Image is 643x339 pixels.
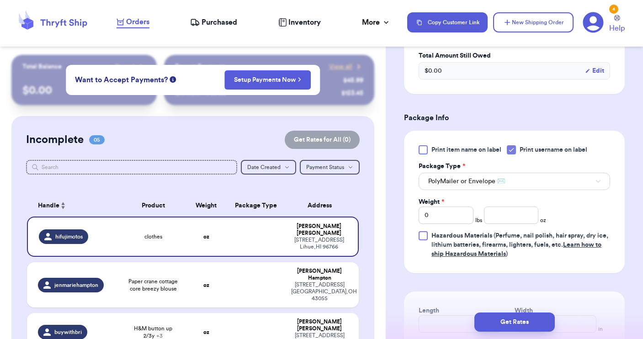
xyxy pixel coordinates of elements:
[407,12,488,32] button: Copy Customer Link
[291,281,348,302] div: [STREET_ADDRESS] [GEOGRAPHIC_DATA] , OH 43055
[59,200,67,211] button: Sort ascending
[291,318,348,332] div: [PERSON_NAME] [PERSON_NAME]
[431,145,501,154] span: Print item name on label
[419,51,610,60] label: Total Amount Still Owed
[175,62,226,71] p: Recent Payments
[419,173,610,190] button: PolyMailer or Envelope ✉️
[341,89,363,98] div: $ 123.45
[583,12,604,33] a: 4
[609,15,625,34] a: Help
[38,201,59,211] span: Handle
[329,62,363,71] a: View all
[343,76,363,85] div: $ 45.99
[203,329,209,335] strong: oz
[428,177,505,186] span: PolyMailer or Envelope ✉️
[493,12,574,32] button: New Shipping Order
[431,233,492,239] span: Hazardous Materials
[54,281,98,289] span: jenmariehampton
[126,16,149,27] span: Orders
[291,223,347,237] div: [PERSON_NAME] [PERSON_NAME]
[54,328,82,336] span: buywithbri
[431,233,608,257] span: (Perfume, nail polish, hair spray, dry ice, lithium batteries, firearms, lighters, fuels, etc. )
[278,17,321,28] a: Inventory
[55,233,83,240] span: hifujimotos
[89,135,105,144] span: 05
[120,195,186,217] th: Product
[75,74,168,85] span: Want to Accept Payments?
[540,217,546,224] span: oz
[475,217,482,224] span: lbs
[117,16,149,28] a: Orders
[474,313,555,332] button: Get Rates
[585,66,604,75] button: Edit
[404,112,625,123] h3: Package Info
[125,278,181,292] span: Paper crane cottage core breezy blouse
[226,195,286,217] th: Package Type
[425,66,442,75] span: $ 0.00
[224,70,311,90] button: Setup Payments Now
[520,145,587,154] span: Print username on label
[609,23,625,34] span: Help
[609,5,618,14] div: 4
[247,164,281,170] span: Date Created
[362,17,391,28] div: More
[144,233,162,240] span: clothes
[306,164,344,170] span: Payment Status
[202,17,237,28] span: Purchased
[156,333,163,339] span: + 3
[419,162,465,171] label: Package Type
[285,131,360,149] button: Get Rates for All (0)
[288,17,321,28] span: Inventory
[22,62,62,71] p: Total Balance
[186,195,226,217] th: Weight
[203,234,209,239] strong: oz
[300,160,360,175] button: Payment Status
[115,62,146,71] a: Payout
[329,62,352,71] span: View all
[291,268,348,281] div: [PERSON_NAME] Hampton
[190,17,237,28] a: Purchased
[203,282,209,288] strong: oz
[26,132,84,147] h2: Incomplete
[291,237,347,250] div: [STREET_ADDRESS] Lihue , HI 96766
[26,160,237,175] input: Search
[419,197,444,207] label: Weight
[234,75,301,85] a: Setup Payments Now
[115,62,135,71] span: Payout
[286,195,359,217] th: Address
[241,160,296,175] button: Date Created
[22,83,145,98] p: $ 0.00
